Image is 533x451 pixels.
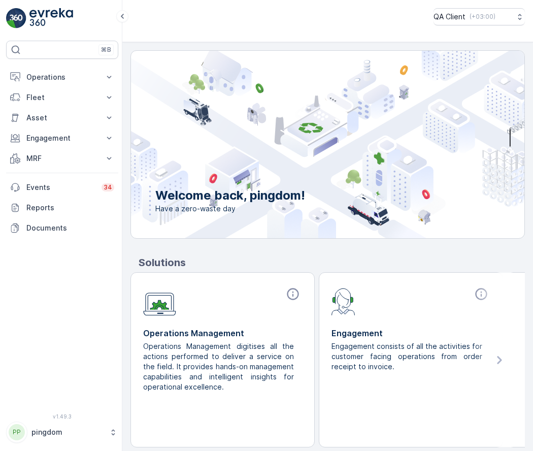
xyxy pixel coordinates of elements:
[26,113,98,123] p: Asset
[470,13,495,21] p: ( +03:00 )
[85,51,524,238] img: city illustration
[31,427,104,437] p: pingdom
[101,46,111,54] p: ⌘B
[6,148,118,169] button: MRF
[6,177,118,198] a: Events34
[331,327,490,339] p: Engagement
[155,187,305,204] p: Welcome back, pingdom!
[26,133,98,143] p: Engagement
[434,8,525,25] button: QA Client(+03:00)
[26,153,98,164] p: MRF
[6,128,118,148] button: Engagement
[434,12,465,22] p: QA Client
[9,424,25,440] div: PP
[6,413,118,420] span: v 1.49.3
[143,287,176,316] img: module-icon
[6,87,118,108] button: Fleet
[6,8,26,28] img: logo
[26,72,98,82] p: Operations
[29,8,73,28] img: logo_light-DOdMpM7g.png
[331,341,482,372] p: Engagement consists of all the activities for customer facing operations from order receipt to in...
[26,203,114,213] p: Reports
[6,218,118,238] a: Documents
[143,341,294,392] p: Operations Management digitises all the actions performed to deliver a service on the field. It p...
[26,182,95,192] p: Events
[6,67,118,87] button: Operations
[6,108,118,128] button: Asset
[6,198,118,218] a: Reports
[104,183,112,191] p: 34
[6,422,118,443] button: PPpingdom
[139,255,525,270] p: Solutions
[331,287,355,315] img: module-icon
[155,204,305,214] span: Have a zero-waste day
[143,327,302,339] p: Operations Management
[26,92,98,103] p: Fleet
[26,223,114,233] p: Documents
